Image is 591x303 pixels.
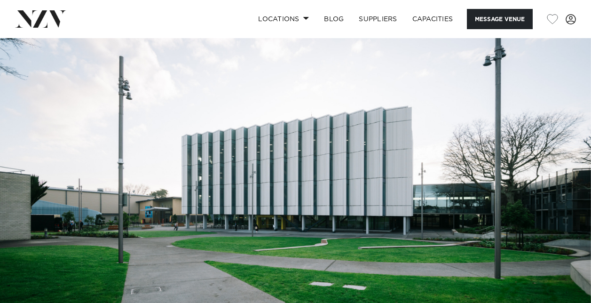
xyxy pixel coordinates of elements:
a: Locations [251,9,316,29]
a: Capacities [405,9,461,29]
a: BLOG [316,9,351,29]
a: SUPPLIERS [351,9,404,29]
button: Message Venue [467,9,533,29]
img: nzv-logo.png [15,10,66,27]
